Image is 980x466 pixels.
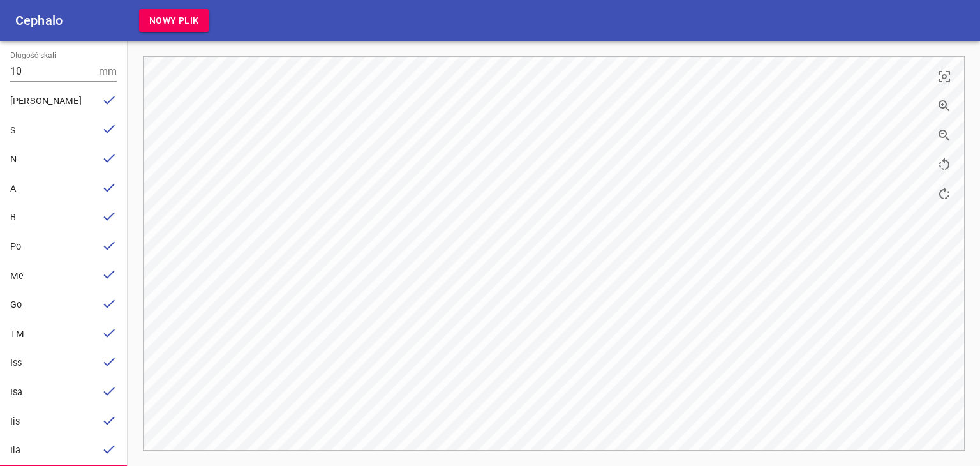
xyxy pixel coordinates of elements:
span: Me [10,271,24,282]
span: Po [10,241,21,252]
span: Isa [10,387,22,398]
span: Iss [10,357,22,368]
p: mm [99,64,117,79]
h6: Cephalo [15,10,63,31]
span: [PERSON_NAME] [10,96,82,107]
span: Go [10,299,22,310]
label: Długość skali [10,52,56,60]
span: A [10,183,16,194]
span: TM [10,329,24,340]
span: Iia [10,445,20,456]
span: Nowy plik [149,13,199,29]
span: S [10,125,16,136]
button: Nowy plik [139,9,209,33]
span: Iis [10,416,20,427]
span: N [10,154,17,165]
span: B [10,212,16,223]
